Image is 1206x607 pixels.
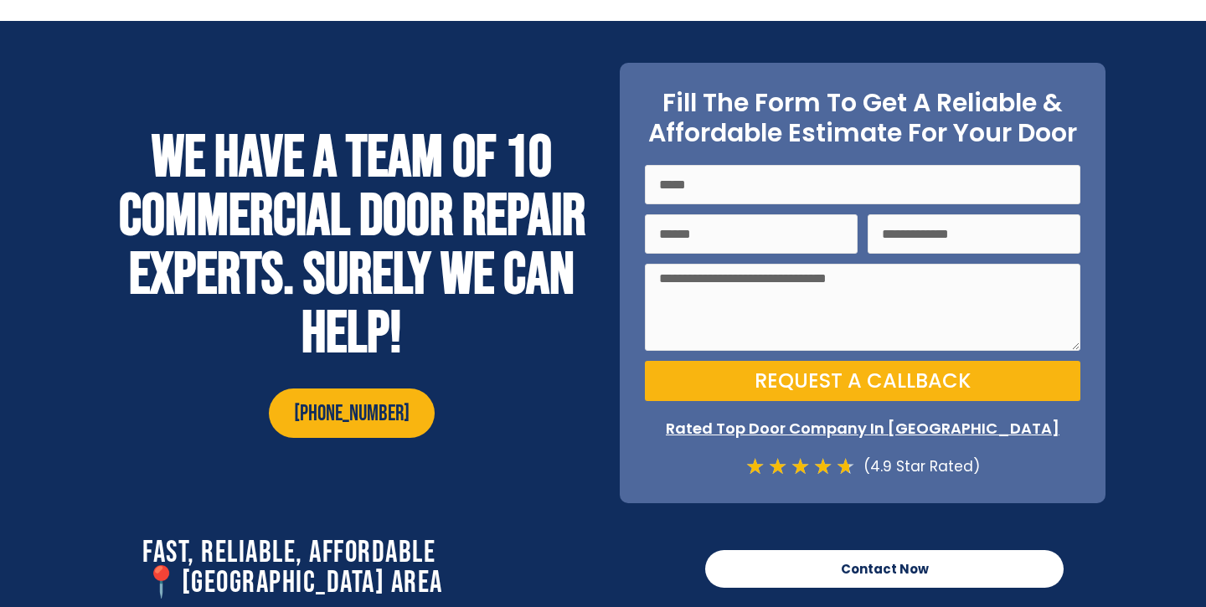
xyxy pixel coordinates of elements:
span: Contact Now [841,563,929,575]
form: On Point Locksmith [645,165,1080,411]
h2: WE HAVE A TEAM OF 10 COMMERCIAL DOOR REPAIR EXPERTS. SURELY WE CAN HELP! [109,129,595,363]
i: ★ [813,455,832,478]
i: ★ [836,455,855,478]
a: Contact Now [705,550,1064,588]
div: 4.7/5 [745,455,855,478]
button: Request a Callback [645,361,1080,401]
h2: Fast, Reliable, Affordable 📍[GEOGRAPHIC_DATA] Area [142,538,688,599]
i: ★ [768,455,787,478]
div: (4.9 Star Rated) [855,455,980,478]
span: Request a Callback [755,371,971,391]
p: Rated Top Door Company In [GEOGRAPHIC_DATA] [645,418,1080,439]
span: [PHONE_NUMBER] [294,401,410,428]
a: [PHONE_NUMBER] [269,388,435,438]
i: ★ [791,455,810,478]
h2: Fill The Form To Get A Reliable & Affordable Estimate For Your Door [645,88,1080,148]
i: ★ [745,455,765,478]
